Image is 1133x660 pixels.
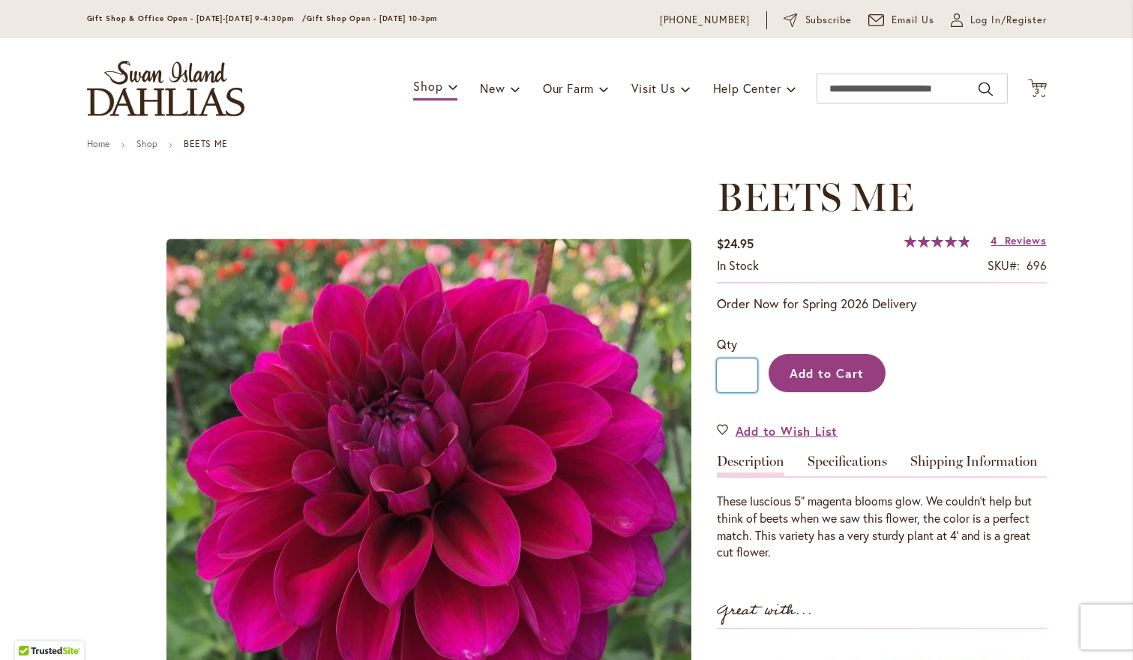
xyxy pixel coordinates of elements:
[717,235,754,251] span: $24.95
[136,138,157,149] a: Shop
[717,336,737,352] span: Qty
[717,173,914,220] span: BEETS ME
[868,13,934,28] a: Email Us
[413,78,442,94] span: Shop
[543,80,594,96] span: Our Farm
[988,257,1020,273] strong: SKU
[904,235,970,247] div: 97%
[784,13,852,28] a: Subscribe
[717,295,1047,313] p: Order Now for Spring 2026 Delivery
[87,13,307,23] span: Gift Shop & Office Open - [DATE]-[DATE] 9-4:30pm /
[717,493,1047,561] p: These luscious 5" magenta blooms glow. We couldn't help but think of beets when we saw this flowe...
[87,138,110,149] a: Home
[769,354,886,392] button: Add to Cart
[970,13,1047,28] span: Log In/Register
[1027,257,1047,274] div: 696
[991,233,1046,247] a: 4 Reviews
[736,422,838,439] span: Add to Wish List
[805,13,853,28] span: Subscribe
[87,61,244,116] a: store logo
[717,598,813,623] strong: Great with...
[1028,79,1047,99] button: 3
[717,257,759,273] span: In stock
[717,454,784,476] a: Description
[184,138,228,149] strong: BEETS ME
[892,13,934,28] span: Email Us
[11,607,53,649] iframe: Launch Accessibility Center
[910,454,1038,476] a: Shipping Information
[713,80,781,96] span: Help Center
[660,13,751,28] a: [PHONE_NUMBER]
[808,454,887,476] a: Specifications
[1005,233,1047,247] span: Reviews
[790,365,864,381] span: Add to Cart
[1035,86,1040,96] span: 3
[717,454,1047,561] div: Detailed Product Info
[991,233,997,247] span: 4
[951,13,1047,28] a: Log In/Register
[717,422,838,439] a: Add to Wish List
[717,257,759,274] div: Availability
[480,80,505,96] span: New
[631,80,675,96] span: Visit Us
[307,13,437,23] span: Gift Shop Open - [DATE] 10-3pm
